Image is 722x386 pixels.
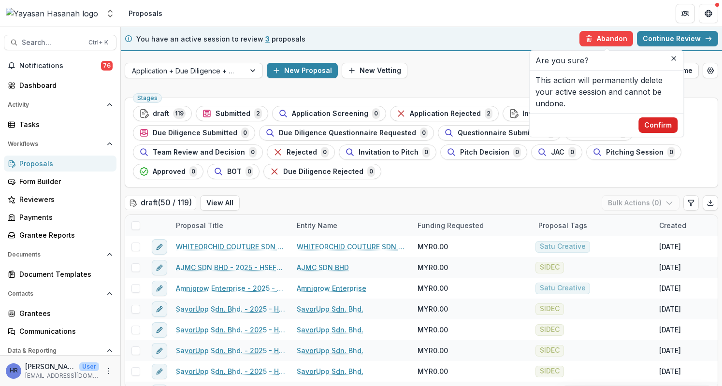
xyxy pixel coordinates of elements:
[460,148,509,157] span: Pitch Decision
[245,166,253,177] span: 0
[133,164,203,179] button: Approved0
[254,108,262,119] span: 2
[153,148,245,157] span: Team Review and Decision
[19,119,109,129] div: Tasks
[513,147,521,157] span: 0
[19,80,109,90] div: Dashboard
[4,209,116,225] a: Payments
[485,108,492,119] span: 2
[173,108,186,119] span: 119
[287,148,317,157] span: Rejected
[522,110,604,118] span: Invited to Due Diligence
[683,195,699,211] button: Edit table settings
[267,63,338,78] button: New Proposal
[297,242,406,252] a: WHITEORCHID COUTURE SDN BHD
[291,215,412,236] div: Entity Name
[19,212,109,222] div: Payments
[418,345,448,356] span: MYR0.00
[297,345,363,356] a: SavorUpp Sdn. Bhd.
[153,168,186,176] span: Approved
[227,168,242,176] span: BOT
[176,304,285,314] a: SavorUpp Sdn. Bhd. - 2025 - HSEF2025 - SIDEC
[103,365,115,377] button: More
[637,31,718,46] a: Continue Review
[412,220,490,230] div: Funding Requested
[297,283,366,293] a: Amnigrow Enterprise
[189,166,197,177] span: 0
[152,239,167,255] button: edit
[8,347,103,354] span: Data & Reporting
[418,325,448,335] span: MYR0.00
[530,51,683,71] header: Are you sure?
[259,125,434,141] button: Due Diligence Questionnaire Requested0
[263,164,381,179] button: Due Diligence Rejected0
[19,62,101,70] span: Notifications
[103,4,117,23] button: Open entity switcher
[531,144,582,160] button: JAC0
[699,4,718,23] button: Get Help
[4,286,116,301] button: Open Contacts
[4,266,116,282] a: Document Templates
[533,215,653,236] div: Proposal Tags
[265,35,270,43] span: 3
[176,345,285,356] a: SavorUpp Sdn. Bhd. - 2025 - HSEF2025 - SIDEC
[4,323,116,339] a: Communications
[292,110,368,118] span: Application Screening
[10,368,18,374] div: Hanis Anissa binti Abd Rafar
[533,220,593,230] div: Proposal Tags
[653,220,692,230] div: Created
[420,128,428,138] span: 0
[606,148,664,157] span: Pitching Session
[579,31,633,46] button: Abandon
[4,305,116,321] a: Grantees
[659,283,681,293] div: [DATE]
[216,110,250,118] span: Submitted
[438,125,561,141] button: Questionnaire Submitted0
[659,325,681,335] div: [DATE]
[176,262,285,272] a: AJMC SDN BHD - 2025 - HSEF2025 - SIDEC
[659,242,681,252] div: [DATE]
[297,366,363,376] a: SavorUpp Sdn. Bhd.
[659,304,681,314] div: [DATE]
[4,116,116,132] a: Tasks
[297,325,363,335] a: SavorUpp Sdn. Bhd.
[659,345,681,356] div: [DATE]
[249,147,257,157] span: 0
[129,8,162,18] div: Proposals
[568,147,576,157] span: 0
[676,4,695,23] button: Partners
[133,125,255,141] button: Due Diligence Submitted0
[659,366,681,376] div: [DATE]
[418,366,448,376] span: MYR0.00
[153,129,237,137] span: Due Diligence Submitted
[19,308,109,318] div: Grantees
[4,58,116,73] button: Notifications76
[153,110,169,118] span: draft
[297,262,349,272] a: AJMC SDN BHD
[359,148,419,157] span: Invitation to Pitch
[279,129,416,137] span: Due Diligence Questionnaire Requested
[267,144,335,160] button: Rejected0
[87,37,110,48] div: Ctrl + K
[339,144,436,160] button: Invitation to Pitch0
[152,281,167,296] button: edit
[19,158,109,169] div: Proposals
[152,364,167,379] button: edit
[412,215,533,236] div: Funding Requested
[176,325,285,335] a: SavorUpp Sdn. Bhd. - 2025 - HSEF2025 - SIDEC
[418,262,448,272] span: MYR0.00
[4,343,116,358] button: Open Data & Reporting
[503,106,622,121] button: Invited to Due Diligence0
[8,101,103,108] span: Activity
[4,35,116,50] button: Search...
[321,147,329,157] span: 0
[200,195,240,211] button: View All
[390,106,499,121] button: Application Rejected2
[22,39,83,47] span: Search...
[367,166,375,177] span: 0
[283,168,363,176] span: Due Diligence Rejected
[8,290,103,297] span: Contacts
[125,6,166,20] nav: breadcrumb
[418,242,448,252] span: MYR0.00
